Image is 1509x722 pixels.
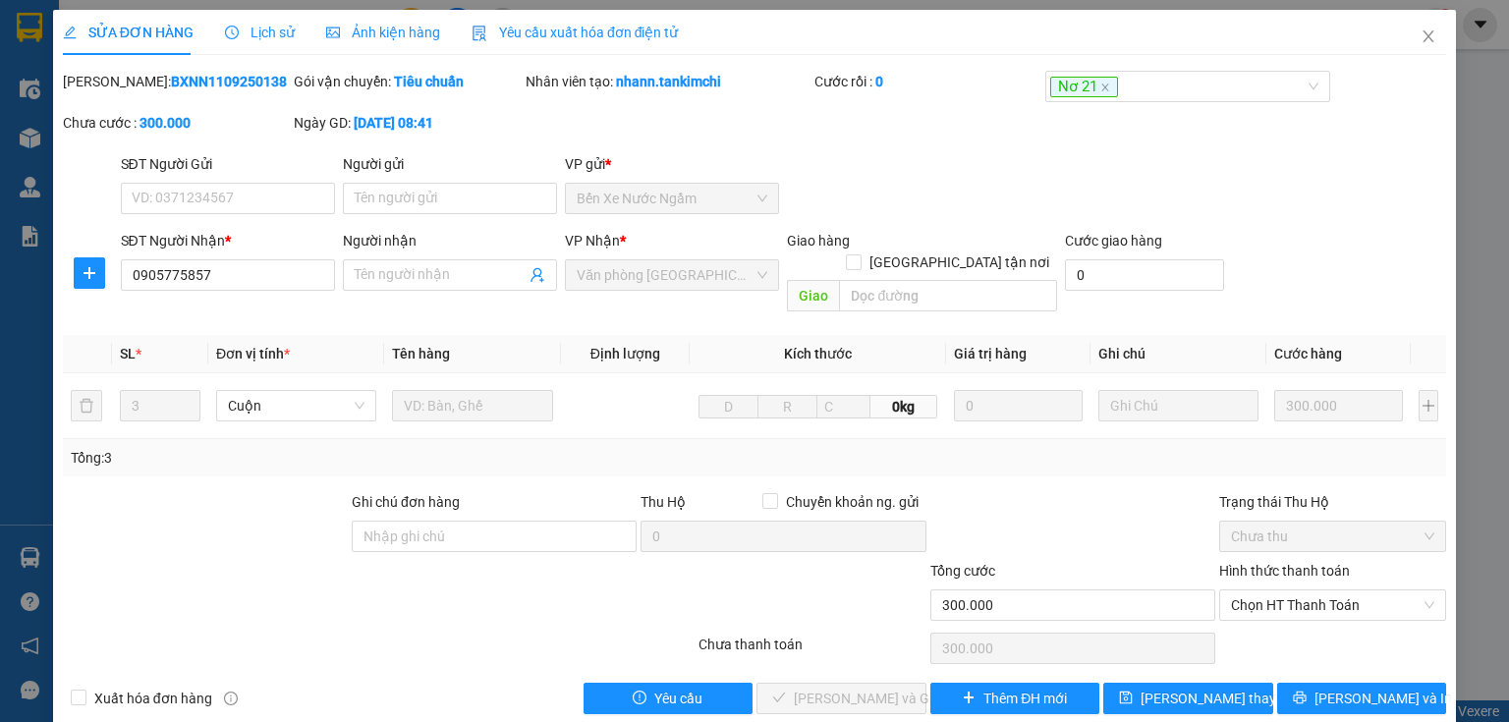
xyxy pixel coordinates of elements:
span: Văn phòng Đà Nẵng [577,260,767,290]
span: exclamation-circle [633,691,646,706]
span: [PERSON_NAME] thay đổi [1141,688,1298,709]
span: SỬA ĐƠN HÀNG [63,25,194,40]
input: 0 [1274,390,1403,421]
label: Hình thức thanh toán [1219,563,1350,579]
b: BXNN1109250138 [171,74,287,89]
label: Ghi chú đơn hàng [352,494,460,510]
span: plus [962,691,976,706]
b: 0 [875,74,883,89]
div: Người nhận [343,230,557,251]
b: nhann.tankimchi [616,74,721,89]
span: Thêm ĐH mới [983,688,1067,709]
span: Xuất hóa đơn hàng [86,688,220,709]
span: Giao hàng [787,233,850,249]
img: icon [472,26,487,41]
button: plusThêm ĐH mới [930,683,1100,714]
div: SĐT Người Gửi [121,153,335,175]
input: C [816,395,870,418]
span: close [1421,28,1436,44]
span: plus [75,265,104,281]
span: Định lượng [590,346,660,361]
span: Lịch sử [225,25,295,40]
span: 0kg [870,395,936,418]
button: printer[PERSON_NAME] và In [1277,683,1447,714]
span: Giá trị hàng [954,346,1027,361]
b: [DATE] 08:41 [354,115,433,131]
input: VD: Bàn, Ghế [392,390,553,421]
span: [GEOGRAPHIC_DATA] tận nơi [862,251,1057,273]
div: Cước rồi : [814,71,1041,92]
span: Bến Xe Nước Ngầm [577,184,767,213]
input: 0 [954,390,1083,421]
button: Close [1401,10,1456,65]
span: edit [63,26,77,39]
span: Yêu cầu [654,688,702,709]
span: save [1119,691,1133,706]
span: picture [326,26,340,39]
span: Chọn HT Thanh Toán [1231,590,1434,620]
span: VP Nhận [565,233,620,249]
span: Tổng cước [930,563,995,579]
span: Nơ 21 [1050,77,1118,98]
label: Cước giao hàng [1065,233,1162,249]
span: Thu Hộ [641,494,686,510]
span: info-circle [224,692,238,705]
div: Ngày GD: [294,112,521,134]
div: VP gửi [565,153,779,175]
div: Gói vận chuyển: [294,71,521,92]
div: [PERSON_NAME]: [63,71,290,92]
button: plus [74,257,105,289]
span: Tên hàng [392,346,450,361]
span: printer [1293,691,1307,706]
div: Trạng thái Thu Hộ [1219,491,1446,513]
input: Ghi chú đơn hàng [352,521,637,552]
span: clock-circle [225,26,239,39]
button: exclamation-circleYêu cầu [584,683,754,714]
input: Ghi Chú [1098,390,1259,421]
span: Kích thước [784,346,852,361]
th: Ghi chú [1090,335,1267,373]
button: save[PERSON_NAME] thay đổi [1103,683,1273,714]
span: Ảnh kiện hàng [326,25,440,40]
span: Cước hàng [1274,346,1342,361]
span: SL [120,346,136,361]
input: Dọc đường [839,280,1057,311]
span: Chưa thu [1231,522,1434,551]
span: [PERSON_NAME] và In [1314,688,1452,709]
span: Đơn vị tính [216,346,290,361]
span: close [1100,83,1110,92]
button: check[PERSON_NAME] và Giao hàng [756,683,926,714]
input: R [757,395,817,418]
button: plus [1419,390,1438,421]
div: Nhân viên tạo: [526,71,810,92]
span: Cuộn [228,391,365,420]
div: Chưa cước : [63,112,290,134]
div: Chưa thanh toán [697,634,927,668]
div: Người gửi [343,153,557,175]
b: 300.000 [140,115,191,131]
span: Yêu cầu xuất hóa đơn điện tử [472,25,679,40]
input: D [699,395,758,418]
div: SĐT Người Nhận [121,230,335,251]
button: delete [71,390,102,421]
span: Chuyển khoản ng. gửi [778,491,926,513]
b: Tiêu chuẩn [394,74,464,89]
input: Cước giao hàng [1065,259,1224,291]
span: user-add [530,267,545,283]
div: Tổng: 3 [71,447,584,469]
span: Giao [787,280,839,311]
